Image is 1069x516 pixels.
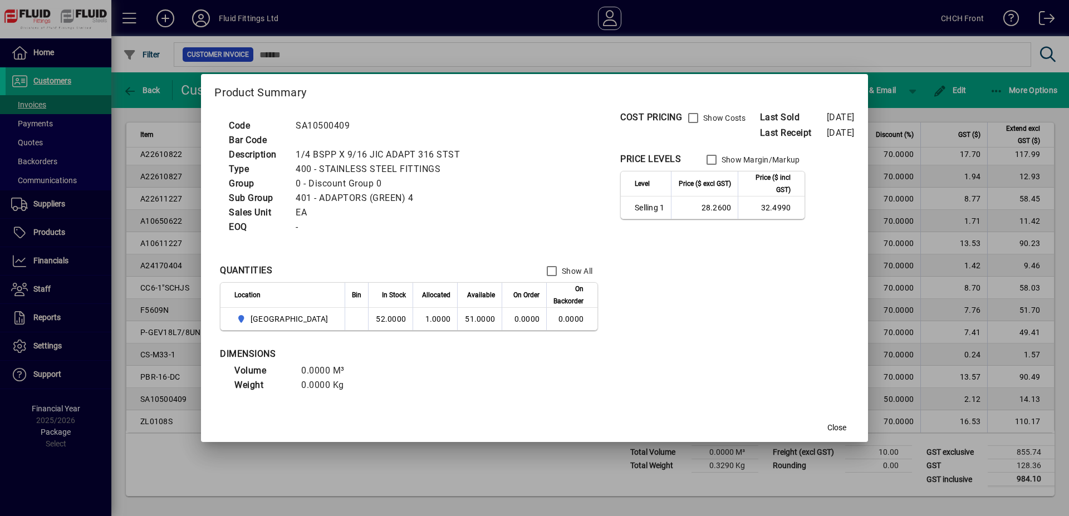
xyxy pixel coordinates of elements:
[251,313,328,325] span: [GEOGRAPHIC_DATA]
[413,308,457,330] td: 1.0000
[546,308,597,330] td: 0.0000
[290,191,473,205] td: 401 - ADAPTORS (GREEN) 4
[220,264,272,277] div: QUANTITIES
[467,289,495,301] span: Available
[223,205,290,220] td: Sales Unit
[422,289,450,301] span: Allocated
[679,178,731,190] span: Price ($ excl GST)
[220,347,498,361] div: DIMENSIONS
[223,220,290,234] td: EOQ
[229,378,296,392] td: Weight
[290,162,473,176] td: 400 - STAINLESS STEEL FITTINGS
[819,417,855,438] button: Close
[620,153,681,166] div: PRICE LEVELS
[290,148,473,162] td: 1/4 BSPP X 9/16 JIC ADAPT 316 STST
[290,205,473,220] td: EA
[827,422,846,434] span: Close
[745,171,791,196] span: Price ($ incl GST)
[223,148,290,162] td: Description
[223,119,290,133] td: Code
[234,289,261,301] span: Location
[701,112,746,124] label: Show Costs
[827,112,855,122] span: [DATE]
[290,220,473,234] td: -
[223,162,290,176] td: Type
[760,126,827,140] span: Last Receipt
[234,312,332,326] span: AUCKLAND
[223,191,290,205] td: Sub Group
[457,308,502,330] td: 51.0000
[368,308,413,330] td: 52.0000
[560,266,592,277] label: Show All
[201,74,867,106] h2: Product Summary
[290,176,473,191] td: 0 - Discount Group 0
[738,196,805,219] td: 32.4990
[671,196,738,219] td: 28.2600
[719,154,800,165] label: Show Margin/Markup
[827,127,855,138] span: [DATE]
[635,202,664,213] span: Selling 1
[290,119,473,133] td: SA10500409
[553,283,583,307] span: On Backorder
[382,289,406,301] span: In Stock
[296,378,362,392] td: 0.0000 Kg
[223,133,290,148] td: Bar Code
[513,289,540,301] span: On Order
[352,289,361,301] span: Bin
[760,111,827,124] span: Last Sold
[223,176,290,191] td: Group
[635,178,650,190] span: Level
[296,363,362,378] td: 0.0000 M³
[514,314,540,323] span: 0.0000
[229,363,296,378] td: Volume
[620,111,682,124] div: COST PRICING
